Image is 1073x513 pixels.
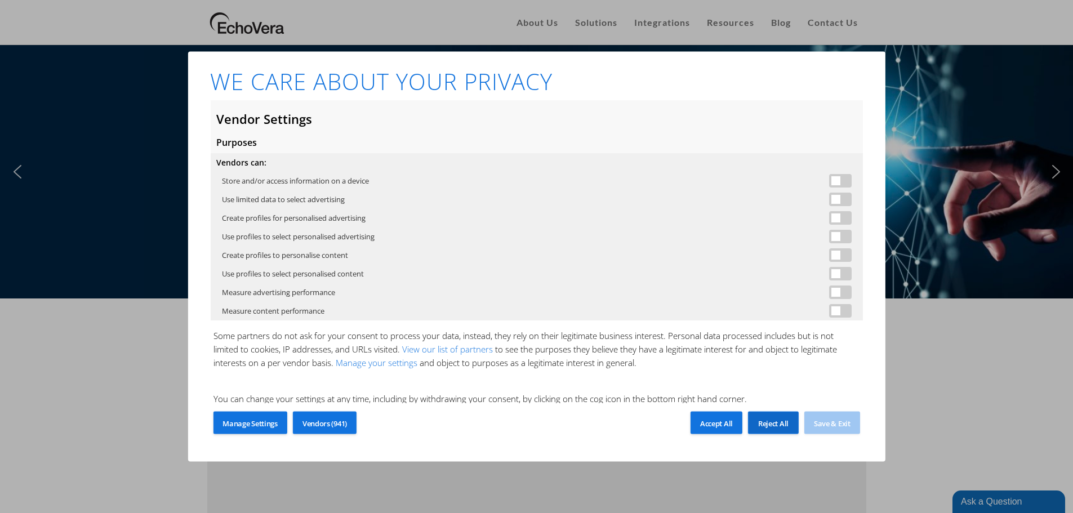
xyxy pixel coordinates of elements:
[333,357,419,368] a: Manage your settings
[8,7,104,20] div: Ask a Question
[213,392,860,405] p: You can change your settings at any time, including by withdrawing your consent, by clicking on t...
[221,304,324,317] label: Measure content performance
[210,68,553,94] h1: WE CARE ABOUT YOUR PRIVACY
[216,157,862,168] h4: Vendors can:
[221,266,363,280] label: Use profiles to select personalised content
[213,329,860,369] p: Some partners do not ask for your consent to process your data, instead, they rely on their legit...
[216,137,862,147] h3: Purposes
[221,248,348,261] label: Create profiles to personalise content
[221,173,368,187] label: Store and/or access information on a device
[216,111,862,126] h2: Vendor Settings
[221,211,365,224] label: Create profiles for personalised advertising
[221,229,374,243] label: Use profiles to select personalised advertising
[700,418,733,429] span: Accept All
[221,192,344,206] label: Use limited data to select advertising
[399,344,495,355] a: View our list of partners
[222,418,278,429] span: Manage Settings
[302,418,347,429] span: Vendors (941)
[221,285,335,298] label: Measure advertising performance
[758,418,789,429] span: Reject All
